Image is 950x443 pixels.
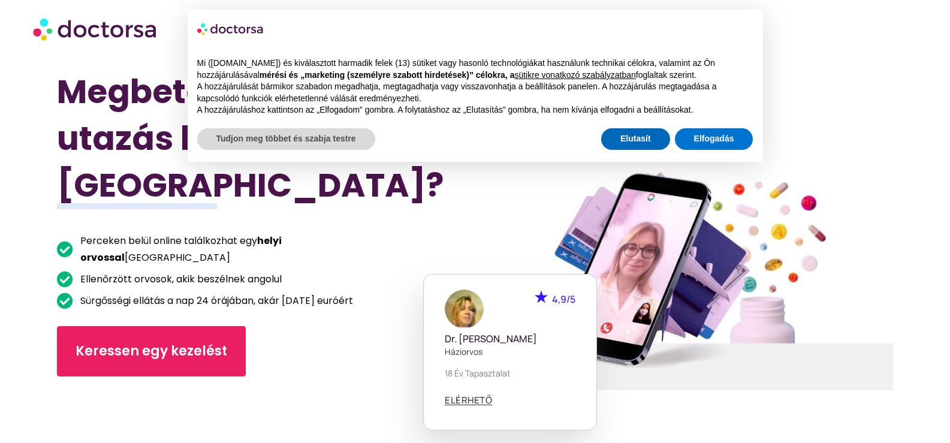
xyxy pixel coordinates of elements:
[552,293,575,306] font: 4,9/5
[57,326,246,376] a: Keressen egy kezelést
[694,134,734,143] font: Elfogadás
[636,70,694,80] font: foglaltak szerint
[601,128,670,150] button: Elutasít
[80,294,353,308] font: Sürgősségi ellátás a nap 24 órájában, akár [DATE] euróért
[620,134,651,143] font: Elutasít
[80,234,257,248] font: Perceken belül online találkozhat egy
[80,234,282,264] font: helyi orvossal
[694,70,696,80] font: .
[197,128,375,150] button: Tudjon meg többet és szabja testre
[445,346,482,357] font: háziorvos
[445,332,537,345] font: Dr. [PERSON_NAME]
[80,272,282,286] font: Ellenőrzött orvosok, akik beszélnek angolul
[197,58,716,80] font: Mi ([DOMAIN_NAME]) és kiválasztott harmadik felek (13) sütiket vagy hasonló technológiákat haszná...
[197,105,693,114] font: A hozzájáruláshoz kattintson az „Elfogadom” gombra. A folytatáshoz az „Elutasítás” gombra, ha nem...
[260,70,515,80] font: mérési és „marketing (személyre szabott hirdetések)” célokra, a
[57,115,304,161] font: utazás közben
[125,251,230,264] font: [GEOGRAPHIC_DATA]
[445,394,492,406] font: ELÉRHETŐ
[675,128,753,150] button: Elfogadás
[57,68,319,114] font: Megbetegedett
[197,82,717,103] font: A hozzájárulását bármikor szabadon megadhatja, megtagadhatja vagy visszavonhatja a beállítások pa...
[216,134,356,143] font: Tudjon meg többet és szabja testre
[514,70,635,80] a: sütikre vonatkozó szabályzatban
[197,19,264,38] img: logó
[76,342,227,360] font: Keressen egy kezelést
[445,396,492,405] a: ELÉRHETŐ
[445,367,511,379] font: 18 év tapasztalat
[57,162,444,208] font: [GEOGRAPHIC_DATA]?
